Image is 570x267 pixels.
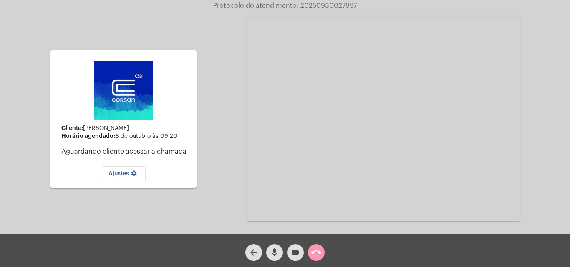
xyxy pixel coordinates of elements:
img: d4669ae0-8c07-2337-4f67-34b0df7f5ae4.jpeg [94,61,153,120]
mat-icon: settings [129,170,139,180]
mat-icon: arrow_back [249,247,259,257]
mat-icon: mic [270,247,280,257]
p: Aguardando cliente acessar a chamada [61,148,190,155]
button: Ajustes [102,166,146,181]
div: [PERSON_NAME] [61,125,190,132]
strong: Cliente: [61,125,83,131]
span: Protocolo do atendimento: 20250930027997 [213,2,357,9]
strong: Horário agendado: [61,133,115,139]
div: 6 de outubro às 09:20 [61,133,190,140]
mat-icon: call_end [311,247,321,257]
mat-icon: videocam [290,247,300,257]
span: Ajustes [108,171,139,177]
